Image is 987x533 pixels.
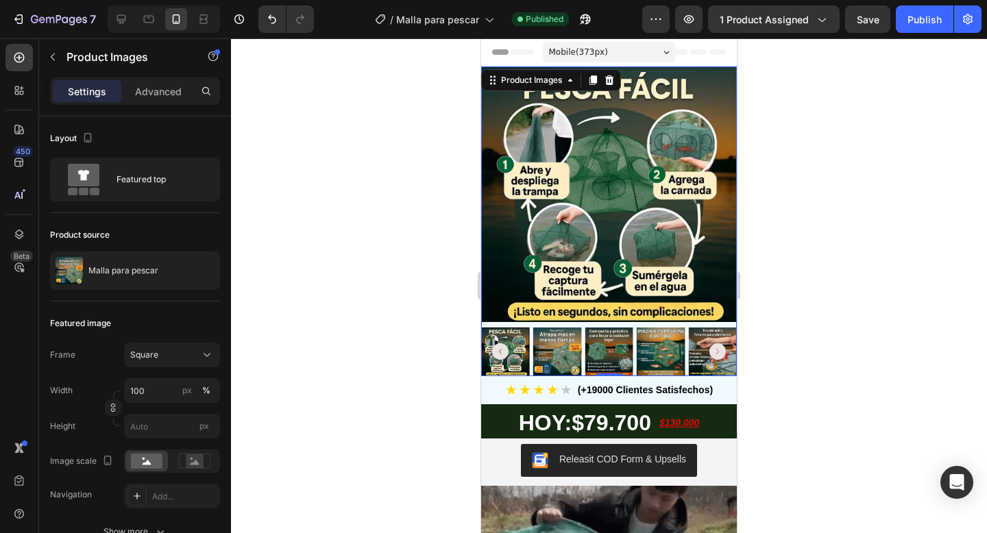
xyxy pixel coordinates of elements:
[182,384,192,397] div: px
[152,491,217,503] div: Add...
[390,12,393,27] span: /
[10,251,33,262] div: Beta
[179,382,195,399] button: %
[845,5,890,33] button: Save
[50,420,75,432] label: Height
[202,384,210,397] div: %
[199,421,209,431] span: px
[88,266,158,275] p: Malla para pescar
[56,257,83,284] img: product feature img
[720,12,809,27] span: 1 product assigned
[50,488,92,501] div: Navigation
[907,12,942,27] div: Publish
[198,382,215,399] button: px
[708,5,840,33] button: 1 product assigned
[526,13,563,25] span: Published
[66,49,183,65] p: Product Images
[13,146,33,157] div: 450
[117,164,200,195] div: Featured top
[90,11,96,27] p: 7
[258,5,314,33] div: Undo/Redo
[68,84,106,99] p: Settings
[50,452,116,471] div: Image scale
[50,349,75,361] label: Frame
[50,384,73,397] label: Width
[481,38,737,533] iframe: Design area
[124,378,220,403] input: px%
[124,414,220,438] input: px
[396,12,479,27] span: Malla para pescar
[896,5,953,33] button: Publish
[5,5,102,33] button: 7
[130,349,158,361] span: Square
[124,343,220,367] button: Square
[50,317,111,330] div: Featured image
[940,466,973,499] div: Open Intercom Messenger
[857,14,879,25] span: Save
[50,229,110,241] div: Product source
[135,84,182,99] p: Advanced
[50,129,96,148] div: Layout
